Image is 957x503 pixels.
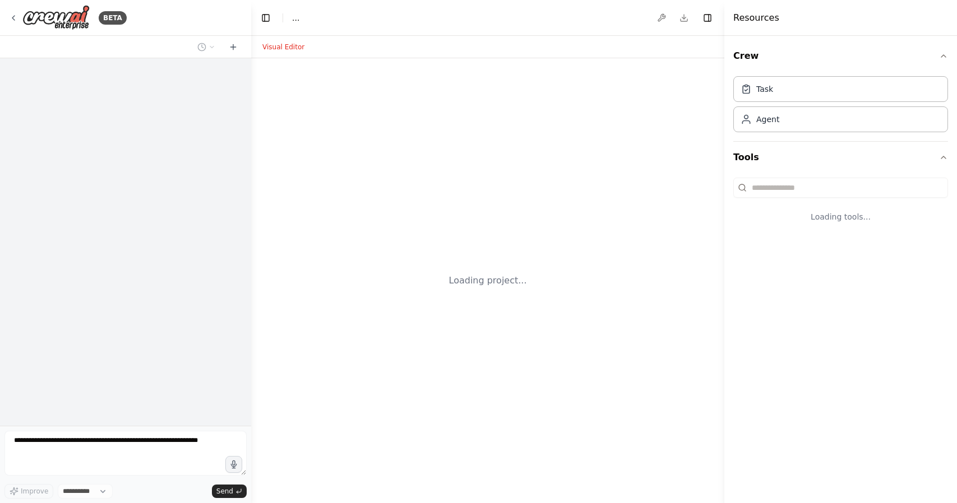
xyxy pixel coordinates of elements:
[292,12,299,24] nav: breadcrumb
[292,12,299,24] span: ...
[22,5,90,30] img: Logo
[733,40,948,72] button: Crew
[733,11,779,25] h4: Resources
[212,485,247,498] button: Send
[21,487,48,496] span: Improve
[733,202,948,231] div: Loading tools...
[256,40,311,54] button: Visual Editor
[449,274,527,287] div: Loading project...
[216,487,233,496] span: Send
[733,142,948,173] button: Tools
[224,40,242,54] button: Start a new chat
[225,456,242,473] button: Click to speak your automation idea
[700,10,715,26] button: Hide right sidebar
[733,72,948,141] div: Crew
[733,173,948,240] div: Tools
[193,40,220,54] button: Switch to previous chat
[756,114,779,125] div: Agent
[258,10,274,26] button: Hide left sidebar
[99,11,127,25] div: BETA
[4,484,53,499] button: Improve
[756,83,773,95] div: Task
